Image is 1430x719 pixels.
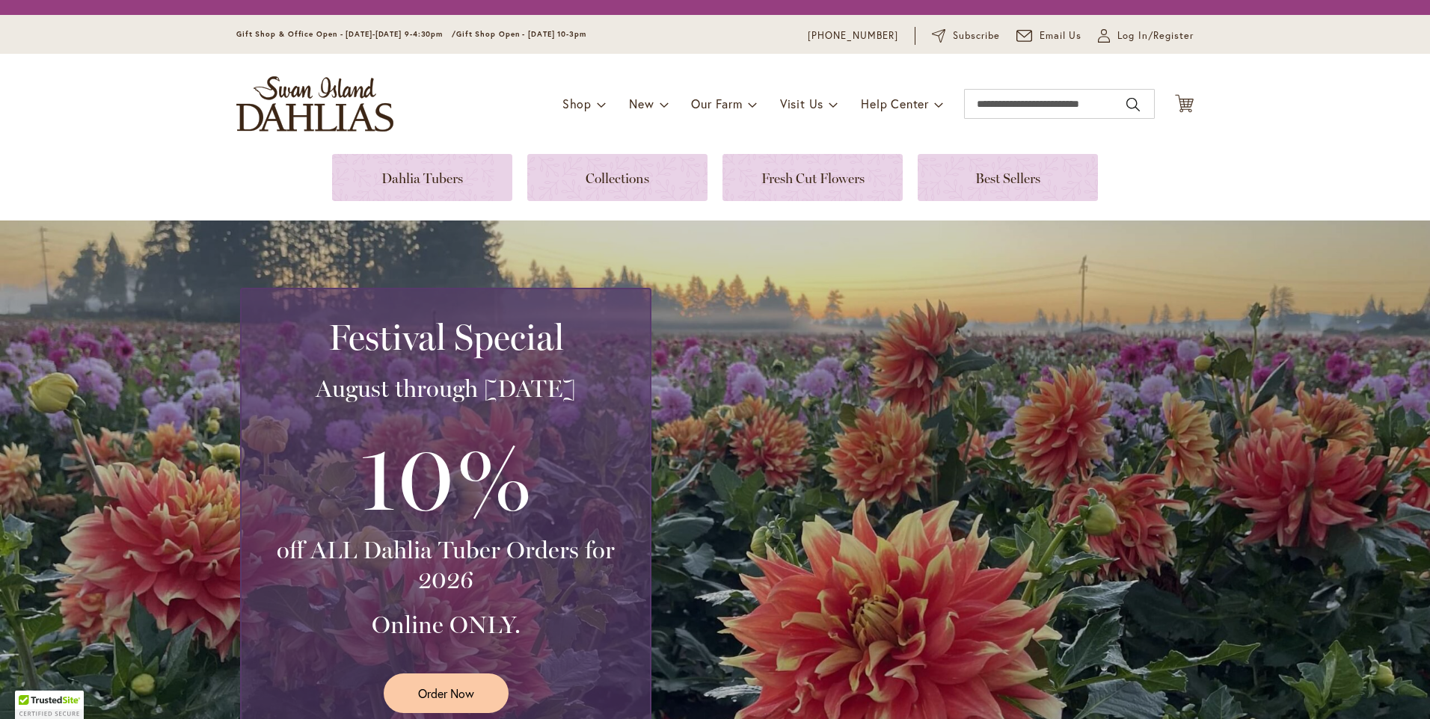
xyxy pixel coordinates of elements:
h3: August through [DATE] [260,374,632,404]
a: Log In/Register [1098,28,1194,43]
span: Email Us [1040,28,1082,43]
a: Order Now [384,673,509,713]
button: Search [1126,93,1140,117]
h3: off ALL Dahlia Tuber Orders for 2026 [260,535,632,595]
span: Help Center [861,96,929,111]
span: Subscribe [953,28,1000,43]
a: [PHONE_NUMBER] [808,28,898,43]
a: store logo [236,76,393,132]
h3: 10% [260,419,632,535]
span: Visit Us [780,96,823,111]
h2: Festival Special [260,316,632,358]
span: Log In/Register [1117,28,1194,43]
a: Email Us [1016,28,1082,43]
h3: Online ONLY. [260,610,632,640]
span: Gift Shop & Office Open - [DATE]-[DATE] 9-4:30pm / [236,29,456,39]
span: Our Farm [691,96,742,111]
span: Shop [562,96,592,111]
span: New [629,96,654,111]
a: Subscribe [932,28,1000,43]
div: TrustedSite Certified [15,691,84,719]
span: Gift Shop Open - [DATE] 10-3pm [456,29,586,39]
span: Order Now [418,685,474,702]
